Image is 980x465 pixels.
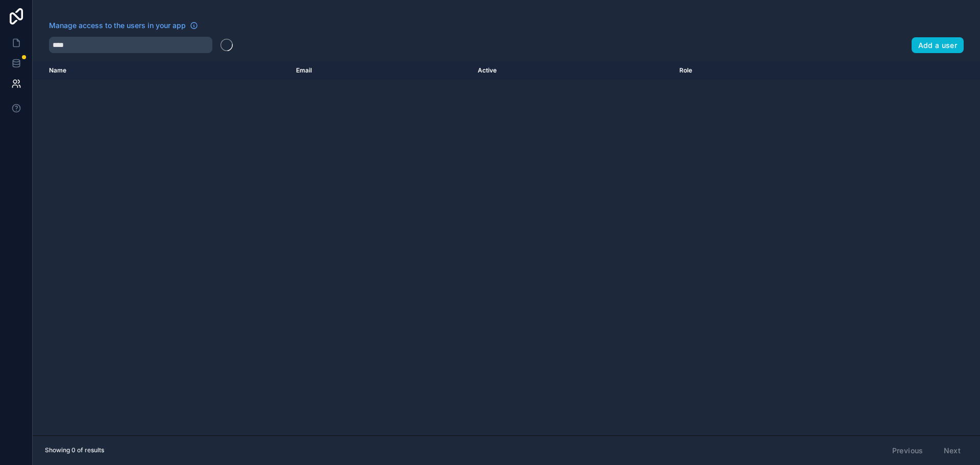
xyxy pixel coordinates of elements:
[290,61,472,80] th: Email
[673,61,835,80] th: Role
[33,61,290,80] th: Name
[49,20,198,31] a: Manage access to the users in your app
[912,37,964,54] button: Add a user
[33,61,980,435] div: scrollable content
[472,61,673,80] th: Active
[45,446,104,454] span: Showing 0 of results
[49,20,186,31] span: Manage access to the users in your app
